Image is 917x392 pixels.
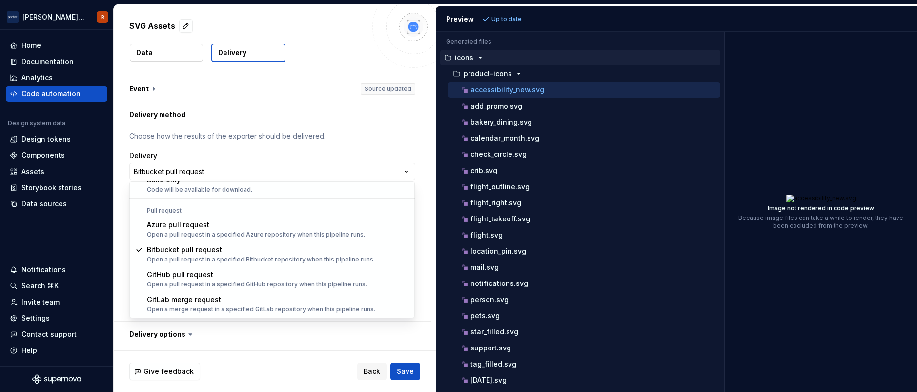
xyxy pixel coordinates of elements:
[131,207,413,215] div: Pull request
[147,305,375,313] div: Open a merge request in a specified GitLab repository when this pipeline runs.
[147,281,367,288] div: Open a pull request in a specified GitHub repository when this pipeline runs.
[147,245,222,254] span: Bitbucket pull request
[147,256,375,263] div: Open a pull request in a specified Bitbucket repository when this pipeline runs.
[147,186,252,194] div: Code will be available for download.
[147,270,213,279] span: GitHub pull request
[147,231,365,239] div: Open a pull request in a specified Azure repository when this pipeline runs.
[147,220,209,229] span: Azure pull request
[147,295,221,304] span: GitLab merge request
